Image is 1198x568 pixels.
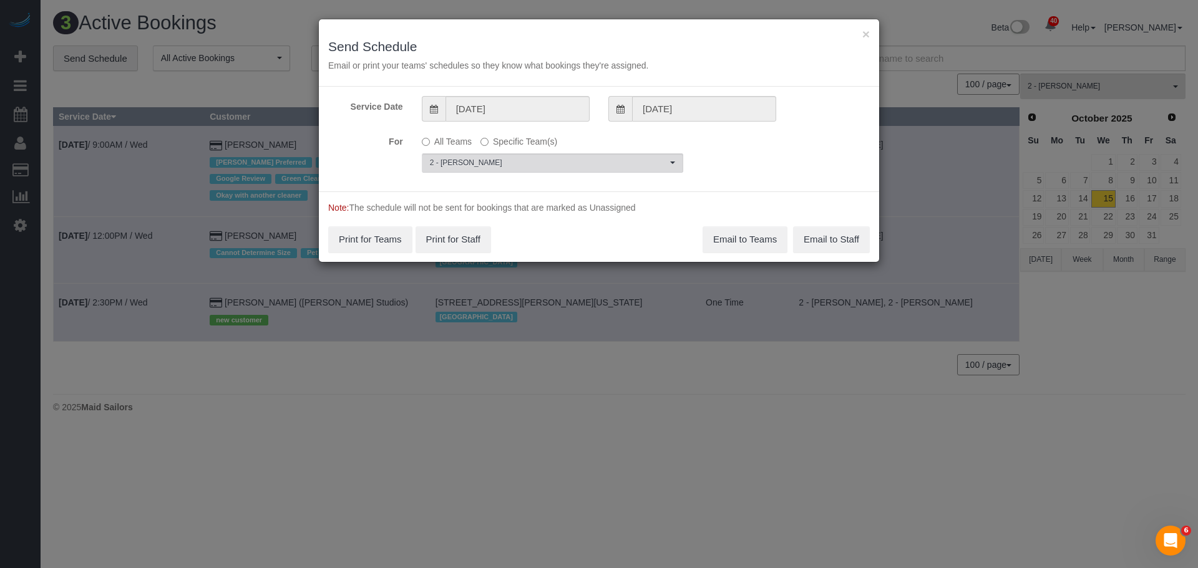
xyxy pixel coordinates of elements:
span: Note: [328,203,349,213]
input: To [632,96,776,122]
span: 6 [1181,526,1191,536]
button: 2 - [PERSON_NAME] [422,153,683,173]
button: × [862,27,870,41]
button: Email to Teams [703,226,787,253]
p: Email or print your teams' schedules so they know what bookings they're assigned. [328,59,870,72]
label: For [319,131,412,148]
ol: Choose Team(s) [422,153,683,173]
p: The schedule will not be sent for bookings that are marked as Unassigned [328,201,870,214]
iframe: Intercom live chat [1156,526,1186,556]
button: Print for Staff [416,226,491,253]
label: Specific Team(s) [480,131,557,148]
button: Email to Staff [793,226,870,253]
h3: Send Schedule [328,39,870,54]
input: Specific Team(s) [480,138,489,146]
label: Service Date [319,96,412,113]
span: 2 - [PERSON_NAME] [430,158,667,168]
label: All Teams [422,131,472,148]
button: Print for Teams [328,226,412,253]
input: From [446,96,590,122]
input: All Teams [422,138,430,146]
